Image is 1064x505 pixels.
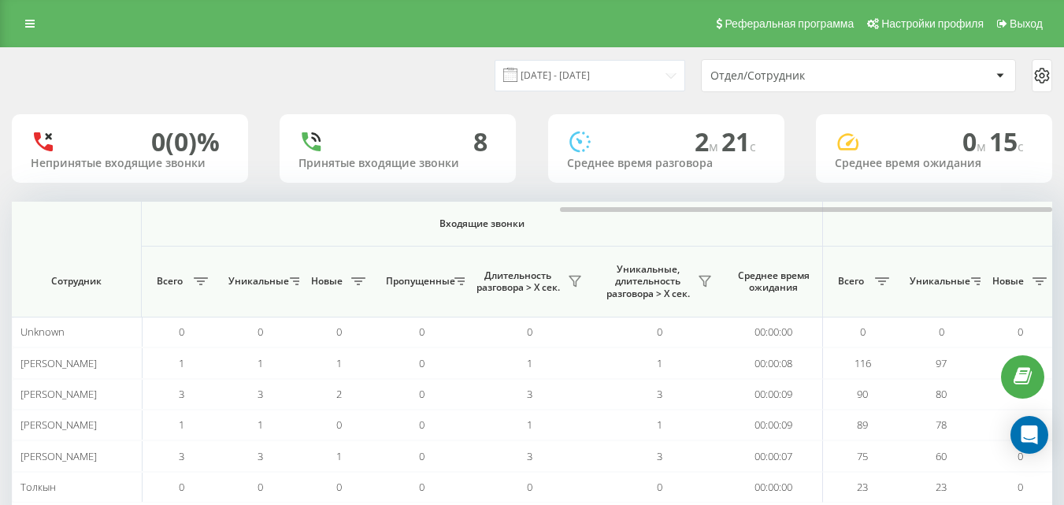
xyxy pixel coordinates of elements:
span: 3 [258,387,263,401]
span: Выход [1010,17,1043,30]
span: Новые [988,275,1028,288]
span: 0 [939,325,944,339]
span: Новые [307,275,347,288]
span: 3 [657,449,662,463]
span: [PERSON_NAME] [20,356,97,370]
span: 0 [962,124,989,158]
span: 23 [857,480,868,494]
span: 3 [527,387,532,401]
td: 00:00:09 [725,379,823,410]
span: 0 [1018,325,1023,339]
td: 00:00:07 [725,440,823,471]
span: 0 [179,325,184,339]
span: [PERSON_NAME] [20,418,97,432]
span: 0 [657,480,662,494]
span: c [1018,138,1024,155]
span: 1 [258,356,263,370]
span: Всего [831,275,870,288]
span: Уникальные, длительность разговора > Х сек. [602,263,693,300]
span: 3 [179,387,184,401]
span: Входящие звонки [183,217,781,230]
span: 90 [857,387,868,401]
span: 0 [419,480,424,494]
span: 1 [258,418,263,432]
div: 0 (0)% [151,127,220,157]
span: 1 [657,356,662,370]
td: 00:00:00 [725,472,823,503]
span: 3 [527,449,532,463]
span: 0 [419,356,424,370]
span: Толкын [20,480,56,494]
span: 3 [179,449,184,463]
span: Длительность разговора > Х сек. [473,269,563,294]
span: 80 [936,387,947,401]
div: Непринятые входящие звонки [31,157,229,170]
div: 8 [473,127,488,157]
span: 2 [695,124,721,158]
span: 116 [855,356,871,370]
span: 1 [179,356,184,370]
span: м [709,138,721,155]
span: Пропущенные [386,275,450,288]
span: Всего [150,275,189,288]
span: 0 [258,325,263,339]
span: Уникальные [228,275,285,288]
span: [PERSON_NAME] [20,387,97,401]
span: 0 [860,325,866,339]
span: Уникальные [910,275,966,288]
span: 3 [258,449,263,463]
span: [PERSON_NAME] [20,449,97,463]
span: 0 [657,325,662,339]
span: Настройки профиля [881,17,984,30]
span: 75 [857,449,868,463]
span: 15 [989,124,1024,158]
span: 0 [527,325,532,339]
span: 0 [336,418,342,432]
div: Принятые входящие звонки [298,157,497,170]
span: 3 [657,387,662,401]
span: 1 [527,356,532,370]
td: 00:00:09 [725,410,823,440]
td: 00:00:08 [725,347,823,378]
div: Среднее время разговора [567,157,766,170]
span: Unknown [20,325,65,339]
span: 1 [527,418,532,432]
span: Среднее время ожидания [736,269,810,294]
span: 97 [936,356,947,370]
span: 0 [336,325,342,339]
span: 0 [419,325,424,339]
span: 1 [657,418,662,432]
span: 1 [336,356,342,370]
span: 1 [336,449,342,463]
span: 1 [179,418,184,432]
span: 78 [936,418,947,432]
td: 00:00:00 [725,317,823,347]
span: c [750,138,756,155]
span: 60 [936,449,947,463]
span: 21 [721,124,756,158]
span: 89 [857,418,868,432]
span: 0 [419,418,424,432]
span: 0 [419,387,424,401]
div: Отдел/Сотрудник [710,69,899,83]
span: 0 [527,480,532,494]
span: 0 [336,480,342,494]
span: м [977,138,989,155]
span: 0 [1018,449,1023,463]
div: Open Intercom Messenger [1010,416,1048,454]
span: 2 [336,387,342,401]
span: 0 [258,480,263,494]
span: 0 [179,480,184,494]
span: 0 [419,449,424,463]
span: 23 [936,480,947,494]
span: 0 [1018,480,1023,494]
span: Сотрудник [25,275,128,288]
span: Реферальная программа [725,17,854,30]
div: Среднее время ожидания [835,157,1033,170]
